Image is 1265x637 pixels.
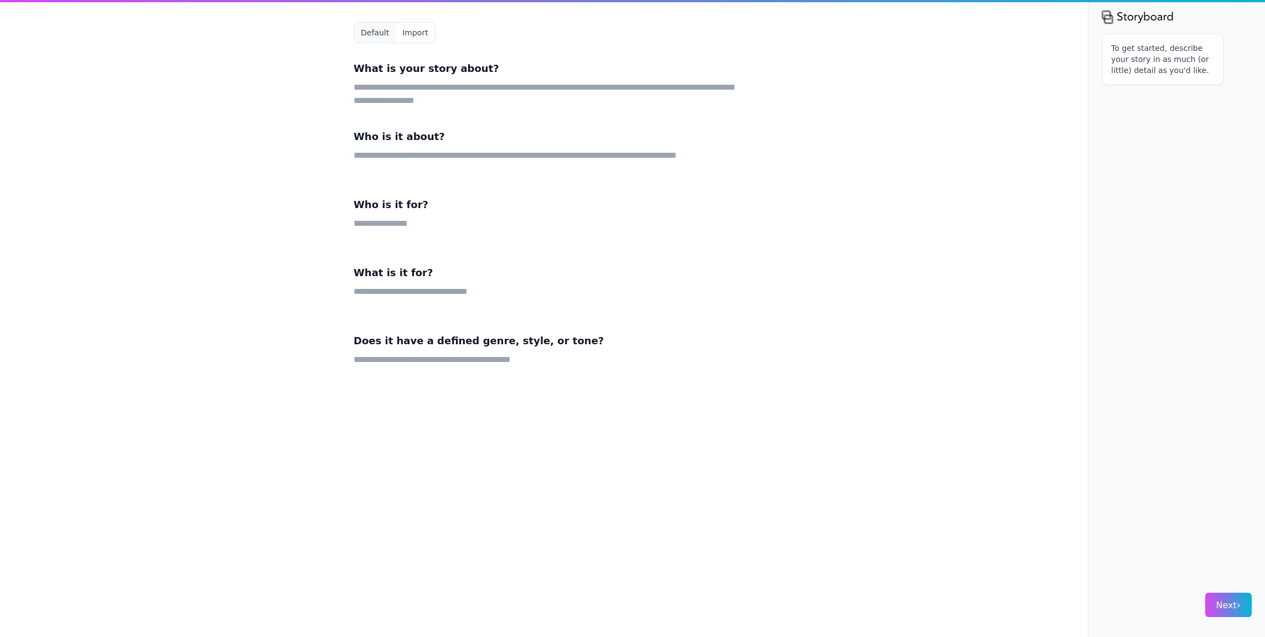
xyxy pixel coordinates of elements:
[354,23,396,43] button: Default
[354,129,734,144] h3: Who is it about?
[354,265,734,281] h3: What is it for?
[1205,593,1252,617] button: Next›
[396,23,434,43] button: Import
[1102,9,1174,24] img: storyboard
[354,61,734,76] h3: What is your story about?
[1216,600,1241,610] span: Next
[354,197,734,213] h3: Who is it for?
[354,333,734,349] h3: Does it have a defined genre, style, or tone?
[1111,43,1214,76] p: To get started, describe your story in as much (or little) detail as you'd like.
[1237,599,1241,610] span: ›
